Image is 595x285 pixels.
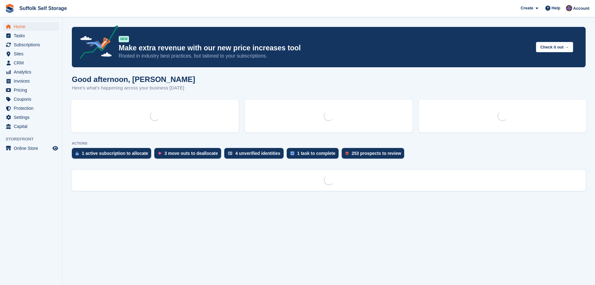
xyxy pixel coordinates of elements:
[72,75,195,84] h1: Good afternoon, [PERSON_NAME]
[290,151,294,155] img: task-75834270c22a3079a89374b754ae025e5fb1db73e45f91037f5363f120a921f8.svg
[3,113,59,122] a: menu
[72,141,586,145] p: ACTIONS
[5,4,14,13] img: stora-icon-8386f47178a22dfd0bd8f6a31ec36ba5ce8667c1dd55bd0f319d3a0aa187defe.svg
[14,86,51,94] span: Pricing
[14,122,51,131] span: Capital
[119,36,129,42] div: NEW
[3,49,59,58] a: menu
[14,95,51,104] span: Coupons
[3,40,59,49] a: menu
[236,151,280,156] div: 4 unverified identities
[76,151,79,155] img: active_subscription_to_allocate_icon-d502201f5373d7db506a760aba3b589e785aa758c864c3986d89f69b8ff3...
[3,104,59,113] a: menu
[154,148,224,162] a: 3 move outs to deallocate
[14,104,51,113] span: Protection
[14,31,51,40] span: Tasks
[3,77,59,85] a: menu
[3,31,59,40] a: menu
[287,148,342,162] a: 1 task to complete
[521,5,533,11] span: Create
[14,40,51,49] span: Subscriptions
[14,49,51,58] span: Sites
[17,3,69,13] a: Suffolk Self Storage
[119,43,531,53] p: Make extra revenue with our new price increases tool
[72,84,195,92] p: Here's what's happening across your business [DATE]
[72,148,154,162] a: 1 active subscription to allocate
[342,148,408,162] a: 253 prospects to review
[14,77,51,85] span: Invoices
[14,22,51,31] span: Home
[3,122,59,131] a: menu
[82,151,148,156] div: 1 active subscription to allocate
[3,95,59,104] a: menu
[14,68,51,76] span: Analytics
[224,148,287,162] a: 4 unverified identities
[228,151,232,155] img: verify_identity-adf6edd0f0f0b5bbfe63781bf79b02c33cf7c696d77639b501bdc392416b5a36.svg
[3,144,59,153] a: menu
[3,68,59,76] a: menu
[6,136,62,142] span: Storefront
[297,151,335,156] div: 1 task to complete
[536,42,573,52] button: Check it out →
[119,53,531,59] p: Rooted in industry best practices, but tailored to your subscriptions.
[158,151,161,155] img: move_outs_to_deallocate_icon-f764333ba52eb49d3ac5e1228854f67142a1ed5810a6f6cc68b1a99e826820c5.svg
[3,22,59,31] a: menu
[573,5,589,12] span: Account
[345,151,349,155] img: prospect-51fa495bee0391a8d652442698ab0144808aea92771e9ea1ae160a38d050c398.svg
[14,59,51,67] span: CRM
[352,151,401,156] div: 253 prospects to review
[75,25,118,61] img: price-adjustments-announcement-icon-8257ccfd72463d97f412b2fc003d46551f7dbcb40ab6d574587a9cd5c0d94...
[3,86,59,94] a: menu
[552,5,560,11] span: Help
[3,59,59,67] a: menu
[14,113,51,122] span: Settings
[52,145,59,152] a: Preview store
[14,144,51,153] span: Online Store
[566,5,572,11] img: Emma
[164,151,218,156] div: 3 move outs to deallocate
